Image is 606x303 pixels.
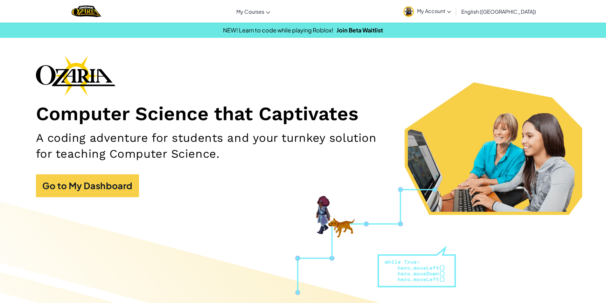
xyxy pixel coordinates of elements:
[461,8,536,15] span: English ([GEOGRAPHIC_DATA])
[337,26,383,34] a: Join Beta Waitlist
[236,8,264,15] span: My Courses
[403,6,414,17] img: avatar
[417,8,451,14] span: My Account
[72,5,101,18] a: Ozaria by CodeCombat logo
[36,130,394,162] h2: A coding adventure for students and your turnkey solution for teaching Computer Science.
[36,102,570,126] h1: Computer Science that Captivates
[36,174,139,197] a: Go to My Dashboard
[36,55,115,96] img: Ozaria branding logo
[223,26,333,34] span: NEW! Learn to code while playing Roblox!
[72,5,101,18] img: Home
[458,3,539,20] a: English ([GEOGRAPHIC_DATA])
[233,3,273,20] a: My Courses
[400,1,454,21] a: My Account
